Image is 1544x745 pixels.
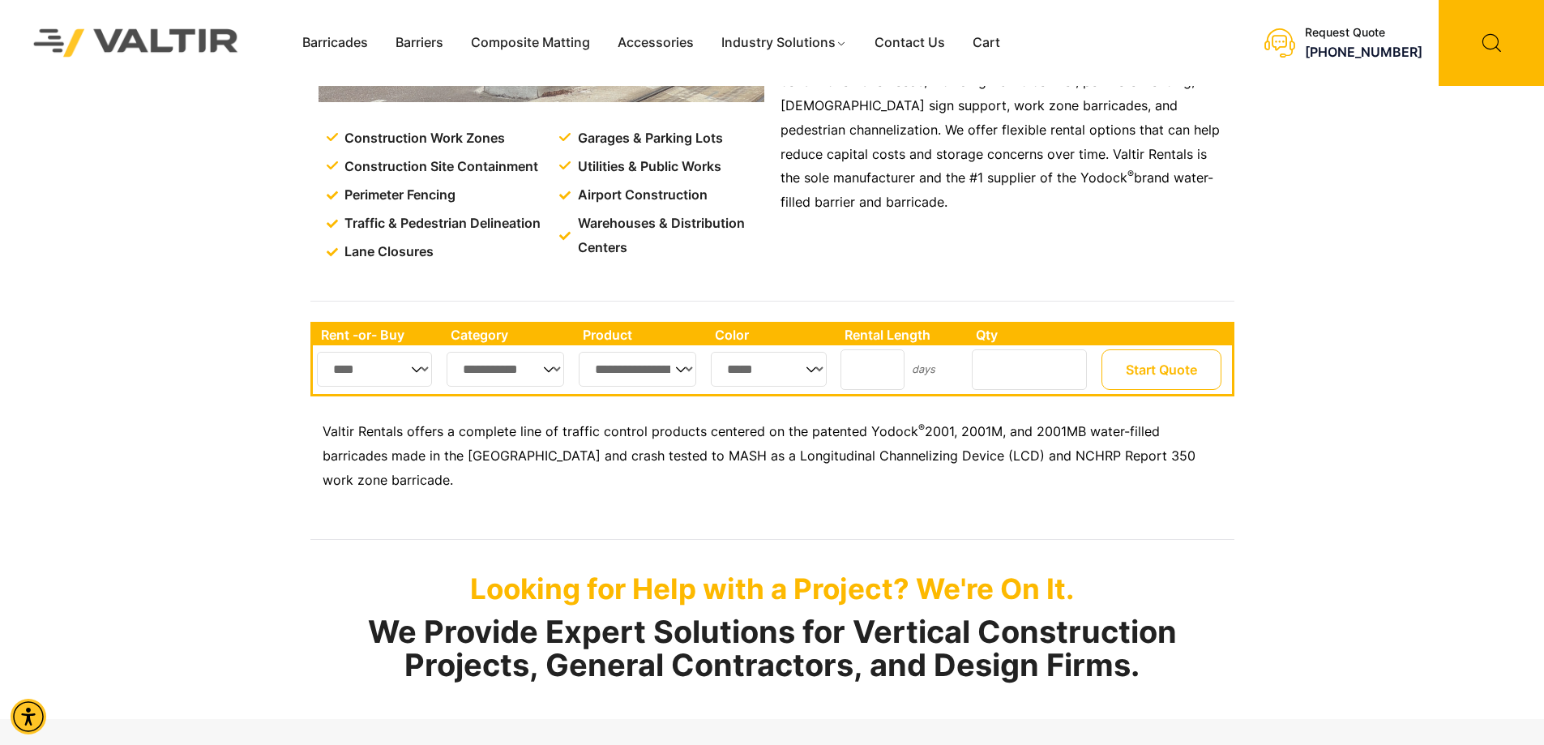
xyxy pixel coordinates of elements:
[447,352,565,387] select: Single select
[972,349,1087,390] input: Number
[340,240,434,264] span: Lane Closures
[574,212,768,260] span: Warehouses & Distribution Centers
[1101,349,1221,390] button: Start Quote
[340,126,505,151] span: Construction Work Zones
[382,31,457,55] a: Barriers
[289,31,382,55] a: Barricades
[443,324,575,345] th: Category
[574,155,721,179] span: Utilities & Public Works
[1305,44,1422,60] a: call (888) 496-3625
[12,7,260,78] img: Valtir Rentals
[708,31,861,55] a: Industry Solutions
[836,324,968,345] th: Rental Length
[604,31,708,55] a: Accessories
[340,183,456,208] span: Perimeter Fencing
[959,31,1014,55] a: Cart
[1127,168,1134,180] sup: ®
[317,352,433,387] select: Single select
[323,423,918,439] span: Valtir Rentals offers a complete line of traffic control products centered on the patented Yodock
[323,423,1195,488] span: 2001, 2001M, and 2001MB water-filled barricades made in the [GEOGRAPHIC_DATA] and crash tested to...
[310,572,1234,606] p: Looking for Help with a Project? We're On It.
[574,126,723,151] span: Garages & Parking Lots
[1305,26,1422,40] div: Request Quote
[310,615,1234,683] h2: We Provide Expert Solutions for Vertical Construction Projects, General Contractors, and Design F...
[574,183,708,208] span: Airport Construction
[575,324,707,345] th: Product
[912,363,935,375] small: days
[707,324,837,345] th: Color
[711,352,827,387] select: Single select
[918,422,925,434] sup: ®
[968,324,1097,345] th: Qty
[313,324,443,345] th: Rent -or- Buy
[340,212,541,236] span: Traffic & Pedestrian Delineation
[840,349,905,390] input: Number
[861,31,959,55] a: Contact Us
[781,45,1226,215] p: Valtir’s water-filled barricades can be assembled to meet various construction site needs, includ...
[340,155,538,179] span: Construction Site Containment
[457,31,604,55] a: Composite Matting
[579,352,696,387] select: Single select
[11,699,46,734] div: Accessibility Menu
